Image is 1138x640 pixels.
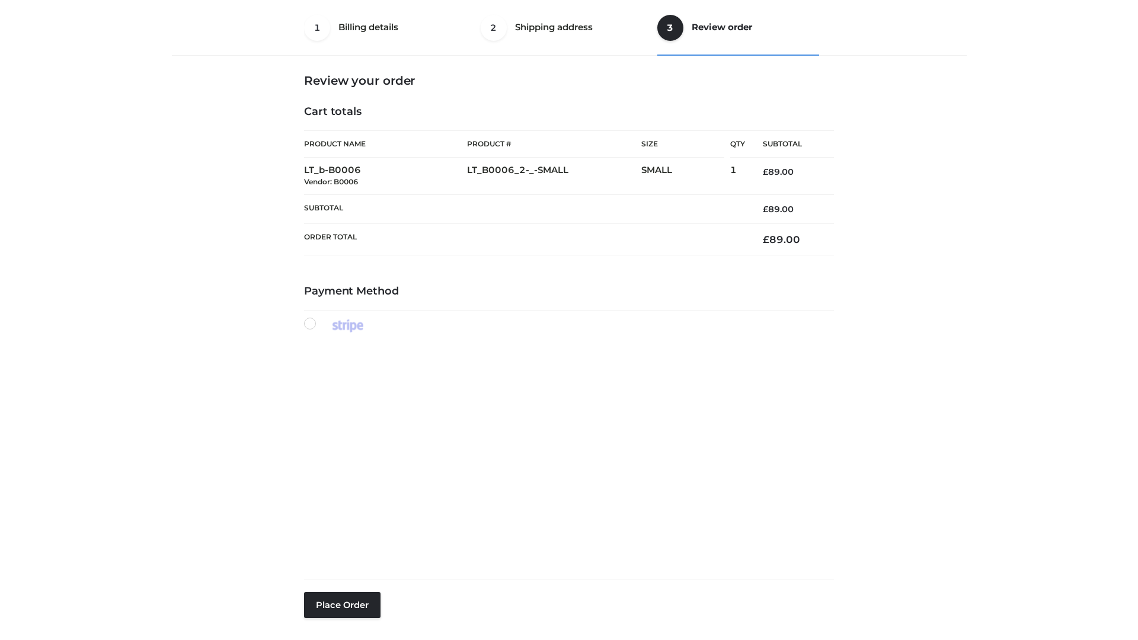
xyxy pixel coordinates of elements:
[763,167,794,177] bdi: 89.00
[641,131,724,158] th: Size
[730,130,745,158] th: Qty
[304,158,467,195] td: LT_b-B0006
[763,233,800,245] bdi: 89.00
[763,167,768,177] span: £
[763,233,769,245] span: £
[304,285,834,298] h4: Payment Method
[304,224,745,255] th: Order Total
[745,131,834,158] th: Subtotal
[763,204,794,215] bdi: 89.00
[304,73,834,88] h3: Review your order
[467,130,641,158] th: Product #
[302,345,832,559] iframe: Secure payment input frame
[763,204,768,215] span: £
[304,130,467,158] th: Product Name
[304,177,358,186] small: Vendor: B0006
[304,194,745,223] th: Subtotal
[641,158,730,195] td: SMALL
[467,158,641,195] td: LT_B0006_2-_-SMALL
[304,105,834,119] h4: Cart totals
[304,592,381,618] button: Place order
[730,158,745,195] td: 1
